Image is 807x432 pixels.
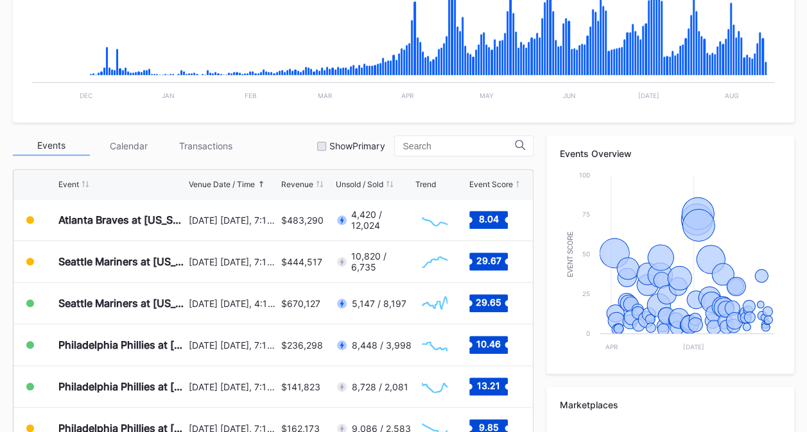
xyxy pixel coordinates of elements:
svg: Chart title [415,329,454,361]
text: 29.67 [476,255,501,266]
text: Mar [318,92,333,99]
div: Show Primary [329,140,385,151]
div: [DATE] [DATE], 7:10PM [189,256,278,267]
text: Apr [605,343,618,351]
text: 25 [582,290,590,297]
text: Jun [562,92,575,99]
text: [DATE] [683,343,704,351]
text: Apr [401,92,414,99]
div: Seattle Mariners at [US_STATE][GEOGRAPHIC_DATA] ([PERSON_NAME][GEOGRAPHIC_DATA] Replica Giveaway/... [58,255,186,268]
text: 50 [582,250,590,258]
text: 100 [579,171,590,179]
div: Calendar [90,136,167,156]
div: Venue Date / Time [189,179,255,189]
text: Jan [162,92,175,99]
div: Transactions [167,136,244,156]
text: [DATE] [638,92,659,99]
div: $236,298 [281,340,323,351]
div: 4,420 / 12,024 [351,209,412,231]
text: 0 [586,329,590,337]
text: 13.21 [477,380,500,391]
div: 8,728 / 2,081 [352,381,408,392]
input: Search [403,141,515,151]
text: 75 [582,210,590,218]
div: Philadelphia Phillies at [US_STATE] Mets (SNY Players Pins Featuring [PERSON_NAME], [PERSON_NAME]... [58,380,186,393]
text: Aug [724,92,738,99]
div: [DATE] [DATE], 7:10PM [189,215,278,226]
div: $141,823 [281,381,320,392]
div: Unsold / Sold [336,179,383,189]
div: Event [58,179,79,189]
div: [DATE] [DATE], 4:10PM [189,298,278,309]
text: 8.04 [479,213,499,224]
text: 29.65 [476,297,501,308]
div: Philadelphia Phillies at [US_STATE] Mets [58,338,186,351]
div: Revenue [281,179,313,189]
div: 8,448 / 3,998 [352,340,412,351]
div: [DATE] [DATE], 7:10PM [189,340,278,351]
div: Seattle Mariners at [US_STATE] Mets ([PERSON_NAME] Bobblehead Giveaway) [58,297,186,310]
text: May [480,92,494,99]
div: Atlanta Braves at [US_STATE] Mets (Player Replica Jersey Giveaway) [58,213,186,226]
text: Dec [80,92,92,99]
svg: Chart title [415,287,454,319]
text: Feb [245,92,257,99]
svg: Chart title [415,370,454,403]
div: Events [13,136,90,156]
text: Event Score [567,231,574,277]
div: $444,517 [281,256,322,267]
div: [DATE] [DATE], 7:10PM [189,381,278,392]
div: Trend [415,179,436,189]
div: 10,820 / 6,735 [351,251,412,272]
svg: Chart title [415,204,454,236]
text: 10.46 [476,338,501,349]
div: $670,127 [281,298,320,309]
div: 5,147 / 8,197 [352,298,406,309]
svg: Chart title [415,245,454,278]
div: Event Score [469,179,513,189]
div: $483,290 [281,215,324,226]
div: Marketplaces [559,399,781,410]
svg: Chart title [559,169,781,361]
div: Events Overview [559,148,781,159]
